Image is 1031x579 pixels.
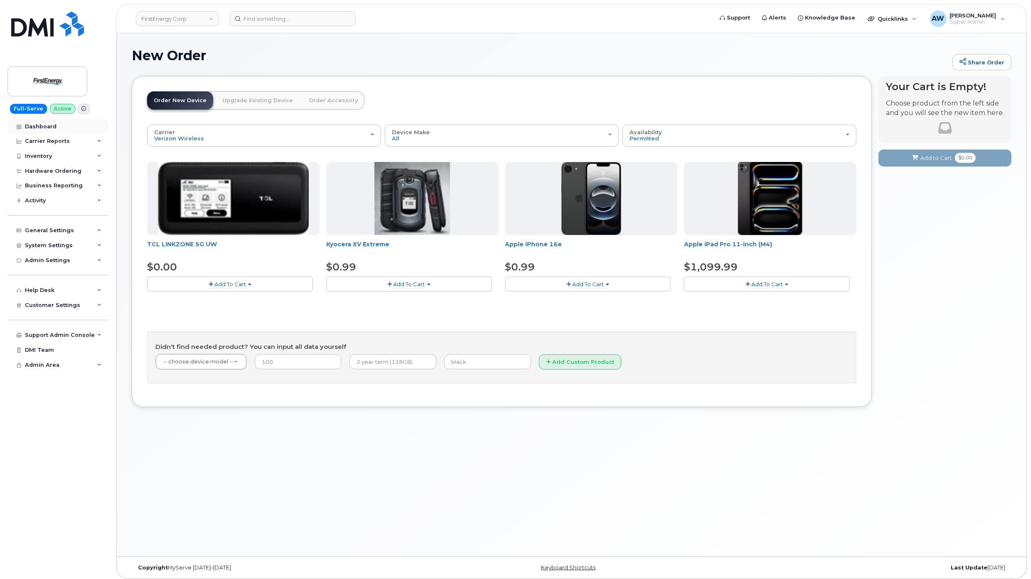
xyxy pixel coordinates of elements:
span: -- choose device model -- [163,358,234,365]
span: Availability [630,129,662,135]
a: Share Order [952,54,1011,71]
span: Add To Cart [214,281,246,287]
button: Add Custom Product [539,354,621,370]
input: 100 [255,354,342,369]
input: black [444,354,531,369]
span: Verizon Wireless [154,135,204,142]
span: $1,099.99 [684,261,738,273]
a: Keyboard Shortcuts [541,564,595,571]
span: Device Make [392,129,430,135]
button: Add To Cart [326,277,492,291]
img: ipad_pro_11_m4.png [738,162,802,235]
img: iphone16e.png [561,162,621,235]
h4: Didn't find needed product? You can input all data yourself [155,343,848,351]
button: Add to Cart $0.00 [878,150,1011,167]
a: Apple iPad Pro 11-inch (M4) [684,240,772,248]
h4: Your Cart is Empty! [886,81,1004,92]
a: Order Accessory [302,91,364,110]
h1: New Order [132,48,948,63]
span: Add To Cart [572,281,604,287]
img: xvextreme.gif [374,162,450,235]
button: Add To Cart [505,277,671,291]
span: Add To Cart [751,281,783,287]
input: 2 year term (128GB) [349,354,436,369]
a: Apple iPhone 16e [505,240,562,248]
strong: Copyright [138,564,168,571]
span: Add To Cart [394,281,425,287]
div: Apple iPad Pro 11-inch (M4) [684,240,856,257]
div: Apple iPhone 16e [505,240,678,257]
span: $0.00 [147,261,177,273]
div: Kyocera XV Extreme [326,240,499,257]
button: Availability Permitted [623,125,856,146]
button: Device Make All [385,125,619,146]
span: $0.99 [326,261,356,273]
img: linkzone5g.png [158,162,309,235]
strong: Last Update [951,564,987,571]
button: Add To Cart [147,277,313,291]
span: $0.99 [505,261,535,273]
a: Order New Device [147,91,213,110]
a: Kyocera XV Extreme [326,240,389,248]
div: MyServe [DATE]–[DATE] [132,564,425,571]
span: Carrier [154,129,175,135]
div: [DATE] [718,564,1011,571]
iframe: Messenger Launcher [995,543,1025,573]
span: $0.00 [955,153,976,163]
a: TCL LINKZONE 5G UW [147,240,217,248]
div: TCL LINKZONE 5G UW [147,240,320,257]
button: Add To Cart [684,277,850,291]
a: -- choose device model -- [156,354,246,369]
button: Carrier Verizon Wireless [147,125,381,146]
a: Upgrade Existing Device [216,91,300,110]
span: All [392,135,399,142]
span: Add to Cart [920,154,952,162]
span: Permitted [630,135,659,142]
p: Choose product from the left side and you will see the new item here. [886,99,1004,118]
